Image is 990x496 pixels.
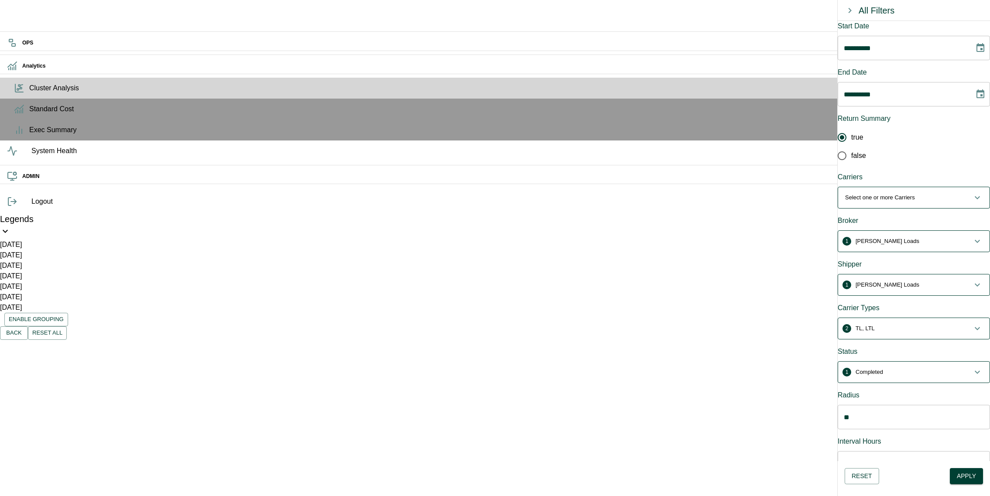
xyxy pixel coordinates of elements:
[856,368,883,376] p: Completed
[856,237,919,246] p: [PERSON_NAME] Loads
[856,324,875,333] p: TL, LTL
[838,67,990,78] div: End Date
[29,83,983,93] span: Cluster Analysis
[29,104,983,114] span: Standard Cost
[838,259,990,270] div: Shipper
[31,146,983,156] span: System Health
[838,318,990,339] button: 2TL, LTL
[838,113,990,124] div: Return Summary
[22,39,983,47] h6: OPS
[838,362,990,383] button: 1Completed
[838,21,990,31] div: Start Date
[838,274,990,295] button: 1[PERSON_NAME] Loads
[851,132,863,143] span: true
[972,39,989,57] button: Choose date, selected date is Jan 1, 2025
[838,172,990,182] div: Carriers
[845,193,915,202] p: Select one or more Carriers
[838,390,990,400] div: Radius
[842,280,851,289] span: 1
[22,62,983,70] h6: Analytics
[972,86,989,103] button: Choose date, selected date is Aug 25, 2025
[838,231,990,252] button: 1[PERSON_NAME] Loads
[838,346,990,357] div: Status
[838,216,990,226] div: Broker
[842,237,851,246] span: 1
[838,303,990,313] div: Carrier Types
[851,151,866,161] span: false
[842,324,851,333] span: 2
[842,368,851,376] span: 1
[22,172,983,181] h6: ADMIN
[950,468,983,484] button: Apply
[29,125,983,135] span: Exec Summary
[845,468,879,484] button: Reset
[838,436,990,447] div: Interval Hours
[31,196,983,207] span: Logout
[856,280,919,289] p: [PERSON_NAME] Loads
[859,3,894,17] div: All Filters
[838,187,990,208] button: Select one or more Carriers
